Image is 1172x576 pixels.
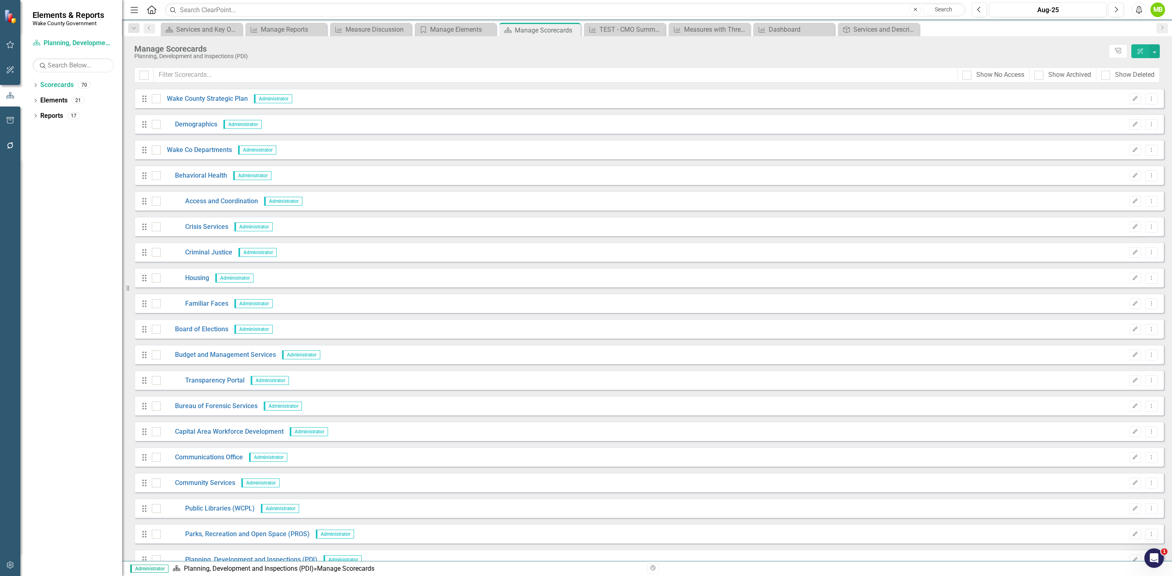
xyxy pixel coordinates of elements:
span: Administrator [254,94,292,103]
span: 1 [1161,548,1168,555]
div: » Manage Scorecards [173,564,641,574]
a: Bureau of Forensic Services [161,402,258,411]
a: Measures with Three Years of Actuals [671,24,748,35]
div: TEST - CMO Summary [599,24,663,35]
a: Services and Descriptions [840,24,917,35]
div: Measures with Three Years of Actuals [684,24,748,35]
div: Show Deleted [1115,70,1155,80]
a: Planning, Development and Inspections (PDI) [184,565,314,572]
iframe: Intercom live chat [1144,548,1164,568]
a: Public Libraries (WCPL) [161,504,255,513]
button: Aug-25 [989,2,1106,17]
button: Search [923,4,964,15]
a: Planning, Development and Inspections (PDI) [33,39,114,48]
a: TEST - CMO Summary [586,24,663,35]
span: Administrator [249,453,287,462]
div: Manage Scorecards [134,44,1105,53]
div: Show Archived [1048,70,1091,80]
span: Administrator [282,350,320,359]
span: Administrator [233,171,271,180]
a: Planning, Development and Inspections (PDI) [161,555,317,565]
a: Capital Area Workforce Development [161,427,284,437]
span: Administrator [264,402,302,411]
span: Administrator [215,274,254,283]
a: Elements [40,96,68,105]
a: Board of Elections [161,325,228,334]
a: Wake Co Departments [161,146,232,155]
span: Administrator [264,197,302,206]
a: Manage Elements [417,24,494,35]
a: Housing [161,274,209,283]
span: Administrator [234,222,273,231]
span: Administrator [290,427,328,436]
div: Aug-25 [992,5,1104,15]
div: Services and Descriptions [853,24,917,35]
a: Parks, Recreation and Open Space (PROS) [161,530,310,539]
span: Administrator [324,555,362,564]
a: Transparency Portal [161,376,245,385]
button: MB [1150,2,1165,17]
a: Wake County Strategic Plan [161,94,248,104]
a: Manage Reports [247,24,325,35]
a: Criminal Justice [161,248,232,257]
div: Show No Access [976,70,1024,80]
a: Behavioral Health [161,171,227,180]
span: Administrator [261,504,299,513]
input: Search Below... [33,58,114,72]
a: Dashboard [755,24,833,35]
a: Crisis Services [161,222,228,232]
div: 21 [72,97,85,104]
div: 70 [78,82,91,89]
div: 17 [67,112,80,119]
span: Elements & Reports [33,10,104,20]
input: Search ClearPoint... [165,3,966,17]
a: Budget and Management Services [161,350,276,360]
a: Access and Coordination [161,197,258,206]
a: Scorecards [40,80,74,90]
span: Administrator [234,325,273,334]
a: Communications Office [161,453,243,462]
span: Search [935,6,952,13]
div: Planning, Development and Inspections (PDI) [134,53,1105,59]
a: Demographics [161,120,217,129]
div: Measure Discussion [345,24,409,35]
span: Administrator [223,120,262,129]
a: Reports [40,111,63,121]
input: Filter Scorecards... [153,67,958,83]
div: Dashboard [769,24,833,35]
img: ClearPoint Strategy [4,9,18,23]
span: Administrator [238,248,277,257]
a: Services and Key Operating Measures [163,24,240,35]
a: Measure Discussion [332,24,409,35]
div: Manage Elements [430,24,494,35]
div: Services and Key Operating Measures [176,24,240,35]
small: Wake County Government [33,20,104,26]
span: Administrator [130,565,168,573]
span: Administrator [241,478,280,487]
span: Administrator [251,376,289,385]
a: Community Services [161,478,235,488]
span: Administrator [234,299,273,308]
span: Administrator [316,530,354,539]
div: Manage Reports [261,24,325,35]
div: Manage Scorecards [515,25,579,35]
a: Familiar Faces [161,299,228,309]
span: Administrator [238,146,276,154]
